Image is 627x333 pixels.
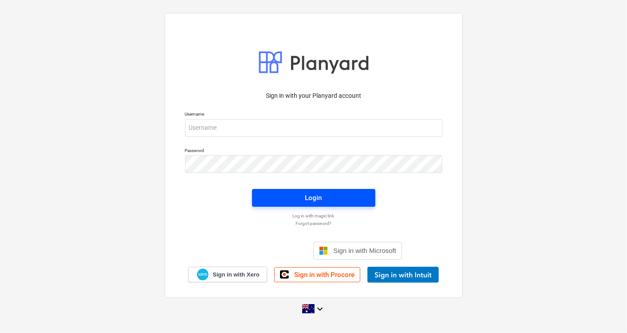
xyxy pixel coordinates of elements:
p: Sign in with your Planyard account [185,91,442,100]
a: Log in with magic link [181,213,447,219]
i: keyboard_arrow_down [315,304,325,314]
iframe: Sign in with Google Button [221,241,311,261]
img: Xero logo [197,269,209,281]
div: Login [305,192,322,204]
a: Sign in with Xero [188,267,267,282]
a: Forgot password? [181,221,447,226]
button: Login [252,189,375,207]
span: Sign in with Procore [294,271,355,279]
span: Sign in with Xero [213,271,259,279]
a: Sign in with Procore [274,267,360,282]
span: Sign in with Microsoft [333,247,396,254]
input: Username [185,119,442,137]
p: Password [185,148,442,155]
p: Username [185,111,442,119]
img: Microsoft logo [319,246,328,255]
